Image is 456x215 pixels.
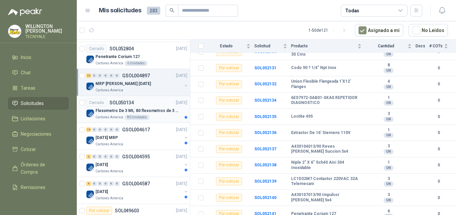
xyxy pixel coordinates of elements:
b: SOL052134 [254,98,276,103]
img: Company Logo [86,109,94,117]
div: 0 [109,127,114,132]
div: Por cotizar [216,80,242,88]
b: SOL052139 [254,179,276,184]
b: 0 [429,195,448,201]
img: Company Logo [86,190,94,198]
img: Company Logo [86,163,94,171]
span: Solicitud [254,44,282,48]
div: 4 [86,181,91,186]
b: SOL052132 [254,82,276,86]
p: Cartones America [95,88,123,93]
b: 0 [429,65,448,71]
div: 0 [109,181,114,186]
p: [DATE] [176,46,187,52]
a: SOL052135 [254,114,276,119]
b: Loctite 495 [291,114,313,119]
div: UN [384,149,394,154]
a: Tareas [8,82,69,94]
span: Inicio [21,54,31,61]
p: [DATE] [176,100,187,106]
span: Negociaciones [21,130,51,138]
b: 0 [429,130,448,136]
div: Por cotizar [216,64,242,72]
p: [DATE] [176,127,187,133]
b: SOL052137 [254,147,276,151]
th: Solicitud [254,40,291,53]
p: [DATE] [95,162,108,168]
div: 0 [103,181,108,186]
button: No Leídos [409,24,448,37]
b: 4 [366,79,412,84]
p: SOL052804 [109,46,134,51]
div: Por cotizar [216,177,242,185]
span: Remisiones [21,184,45,191]
img: Company Logo [8,25,21,38]
p: Cartones America [95,196,123,201]
div: 0 [97,127,102,132]
div: 0 [92,181,97,186]
span: Licitaciones [21,115,45,122]
div: 2 [86,154,91,159]
p: Cartones America [95,169,123,174]
th: # COTs [429,40,456,53]
a: 13 0 0 0 0 0 GSOL004617[DATE] Company Logo[DATE] MRPCartones America [86,126,189,147]
b: Codo 90 ? 1/4" Npt Inox [291,65,336,71]
span: 283 [147,7,160,15]
b: 1 [366,160,412,165]
h1: Mis solicitudes [99,6,142,15]
p: TECNIYALE [25,35,69,39]
p: WILLINGTON [PERSON_NAME] [25,24,69,33]
div: Por cotizar [216,96,242,104]
p: Penetrante Corium 127 [95,54,140,60]
b: 6ES7972-0AB01-0XA0 REPETIDOR DIAGNOSTICO [291,95,362,106]
div: UN [384,117,394,122]
p: Cartones America [95,61,123,66]
b: 8 [366,63,412,68]
div: 0 [103,127,108,132]
b: 0 [429,114,448,120]
div: 0 [92,154,97,159]
a: Configuración [8,196,69,209]
p: [DATE] [176,181,187,187]
div: 0 [115,154,120,159]
th: Cantidad [366,40,416,53]
span: Solicitudes [21,100,44,107]
p: GSOL004897 [122,73,150,78]
p: [DATE] [95,189,108,195]
div: 80 Unidades [125,115,150,120]
b: 1 [366,95,412,101]
div: UN [384,165,394,171]
p: Flexometro De 3 Mt, 80 flexometros de 3 m Marca Tajima [95,108,179,114]
p: GSOL004587 [122,181,150,186]
div: 0 [115,181,120,186]
div: Por cotizar [216,194,242,202]
p: [DATE] [176,208,187,214]
b: 3 [366,192,412,198]
b: 0 [429,146,448,152]
div: UN [384,100,394,106]
a: Inicio [8,51,69,64]
img: Logo peakr [8,8,42,16]
p: [DATE] [176,154,187,160]
span: Tareas [21,84,35,92]
div: 0 [103,73,108,78]
b: 1 [366,128,412,133]
a: CerradoSOL052804[DATE] Company LogoPenetrante Corium 127Cartones America6 Unidades [77,42,190,69]
img: Company Logo [86,55,94,63]
div: 0 [92,127,97,132]
th: Docs [416,40,429,53]
b: SOL052136 [254,130,276,135]
div: 0 [92,73,97,78]
a: SOL052138 [254,163,276,167]
a: SOL052140 [254,195,276,200]
th: Estado [208,40,254,53]
b: Extractor De 16' Siemens 110V [291,130,351,136]
div: Cerrado [86,99,107,107]
b: 3 [366,111,412,117]
div: Por cotizar [216,161,242,169]
div: 0 [115,73,120,78]
div: Por cotizar [86,207,112,215]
